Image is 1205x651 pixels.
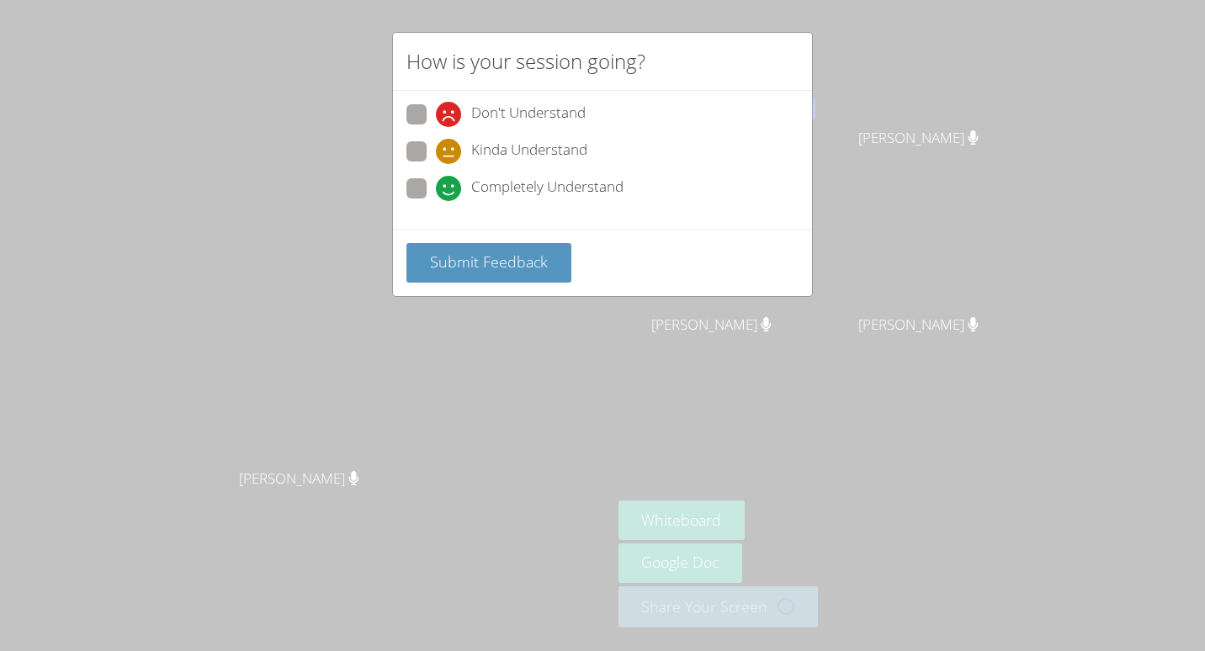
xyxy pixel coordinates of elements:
span: Submit Feedback [430,251,548,272]
span: Don't Understand [471,102,586,127]
button: Submit Feedback [406,243,571,283]
h2: How is your session going? [406,46,645,77]
span: Completely Understand [471,176,624,201]
span: Kinda Understand [471,139,587,164]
